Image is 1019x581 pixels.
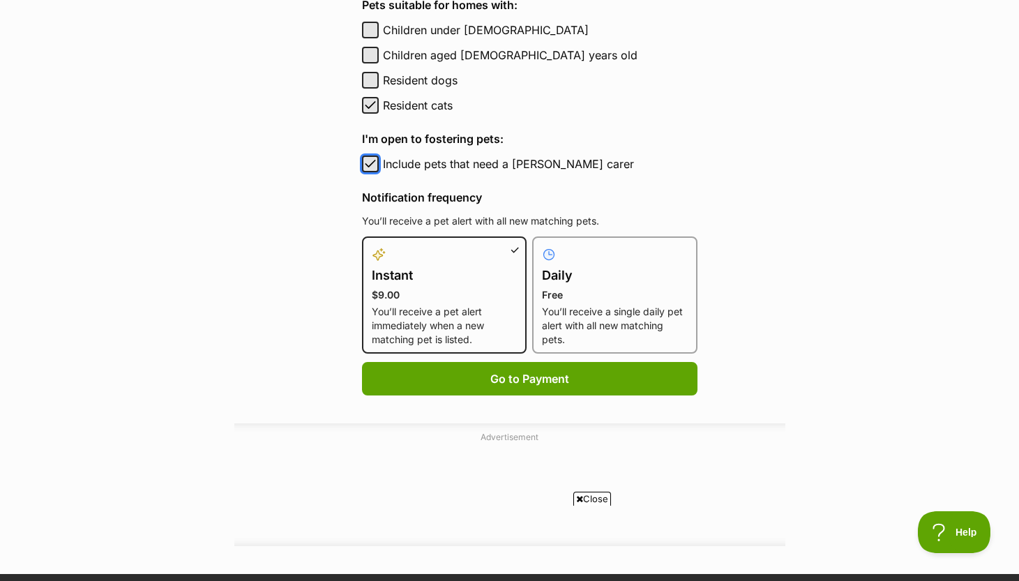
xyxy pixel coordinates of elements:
[490,370,569,387] span: Go to Payment
[542,305,688,347] p: You’ll receive a single daily pet alert with all new matching pets.
[383,72,697,89] label: Resident dogs
[372,288,518,302] p: $9.00
[383,97,697,114] label: Resident cats
[372,266,518,285] h4: Instant
[542,288,688,302] p: Free
[362,214,697,228] p: You’ll receive a pet alert with all new matching pets.
[256,511,764,574] iframe: Advertisement
[172,448,848,532] iframe: Advertisement
[372,305,518,347] p: You’ll receive a pet alert immediately when a new matching pet is listed.
[573,492,611,506] span: Close
[362,362,697,395] button: Go to Payment
[362,189,697,206] h4: Notification frequency
[234,423,785,547] div: Advertisement
[383,156,697,172] label: Include pets that need a [PERSON_NAME] carer
[918,511,991,553] iframe: Help Scout Beacon - Open
[362,130,697,147] h4: I'm open to fostering pets:
[542,266,688,285] h4: Daily
[383,47,697,63] label: Children aged [DEMOGRAPHIC_DATA] years old
[383,22,697,38] label: Children under [DEMOGRAPHIC_DATA]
